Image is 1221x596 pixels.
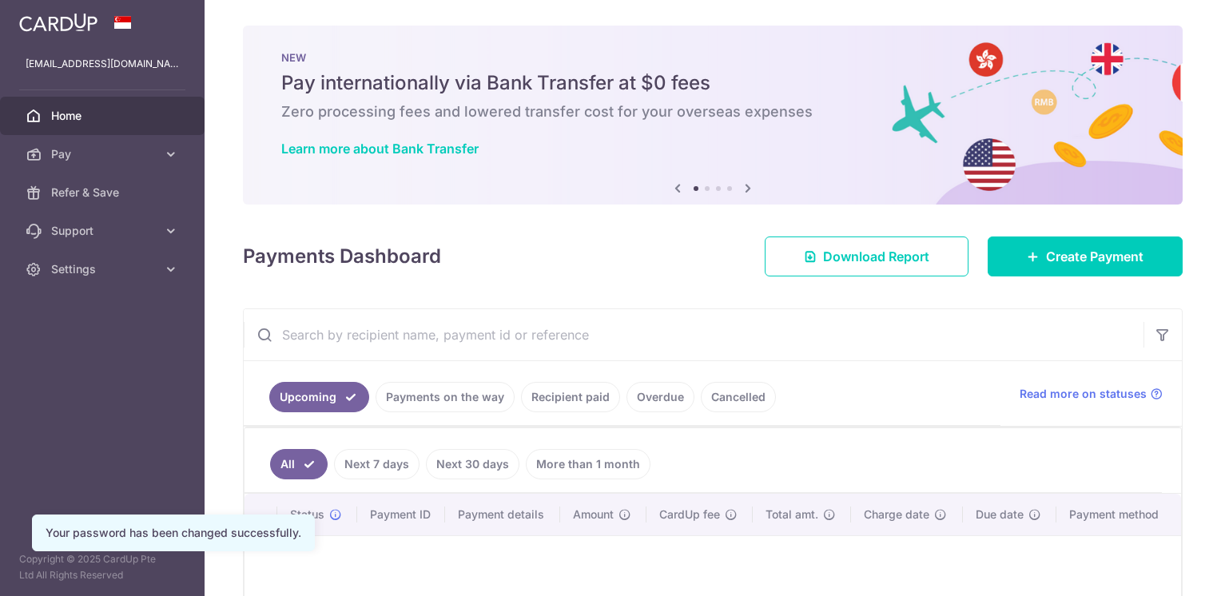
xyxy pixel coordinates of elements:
a: Read more on statuses [1020,386,1163,402]
span: Status [290,507,324,522]
a: Cancelled [701,382,776,412]
img: CardUp [19,13,97,32]
span: Due date [976,507,1024,522]
span: Pay [51,146,157,162]
p: NEW [281,51,1144,64]
a: Download Report [765,236,968,276]
span: Settings [51,261,157,277]
span: Create Payment [1046,247,1143,266]
p: [EMAIL_ADDRESS][DOMAIN_NAME] [26,56,179,72]
a: Payments on the way [376,382,515,412]
a: Create Payment [988,236,1183,276]
span: Read more on statuses [1020,386,1147,402]
a: Next 30 days [426,449,519,479]
a: Learn more about Bank Transfer [281,141,479,157]
span: Total amt. [766,507,818,522]
input: Search by recipient name, payment id or reference [244,309,1143,360]
th: Payment method [1056,494,1181,535]
a: Next 7 days [334,449,420,479]
th: Payment details [445,494,560,535]
h4: Payments Dashboard [243,242,441,271]
a: All [270,449,328,479]
a: More than 1 month [526,449,650,479]
h5: Pay internationally via Bank Transfer at $0 fees [281,70,1144,96]
span: CardUp fee [659,507,720,522]
a: Overdue [626,382,694,412]
span: Refer & Save [51,185,157,201]
img: Bank transfer banner [243,26,1183,205]
span: Amount [573,507,614,522]
span: Download Report [823,247,929,266]
h6: Zero processing fees and lowered transfer cost for your overseas expenses [281,102,1144,121]
span: Support [51,223,157,239]
a: Upcoming [269,382,369,412]
th: Payment ID [357,494,446,535]
a: Recipient paid [521,382,620,412]
div: Your password has been changed successfully. [46,525,301,541]
span: Home [51,108,157,124]
span: Charge date [864,507,929,522]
